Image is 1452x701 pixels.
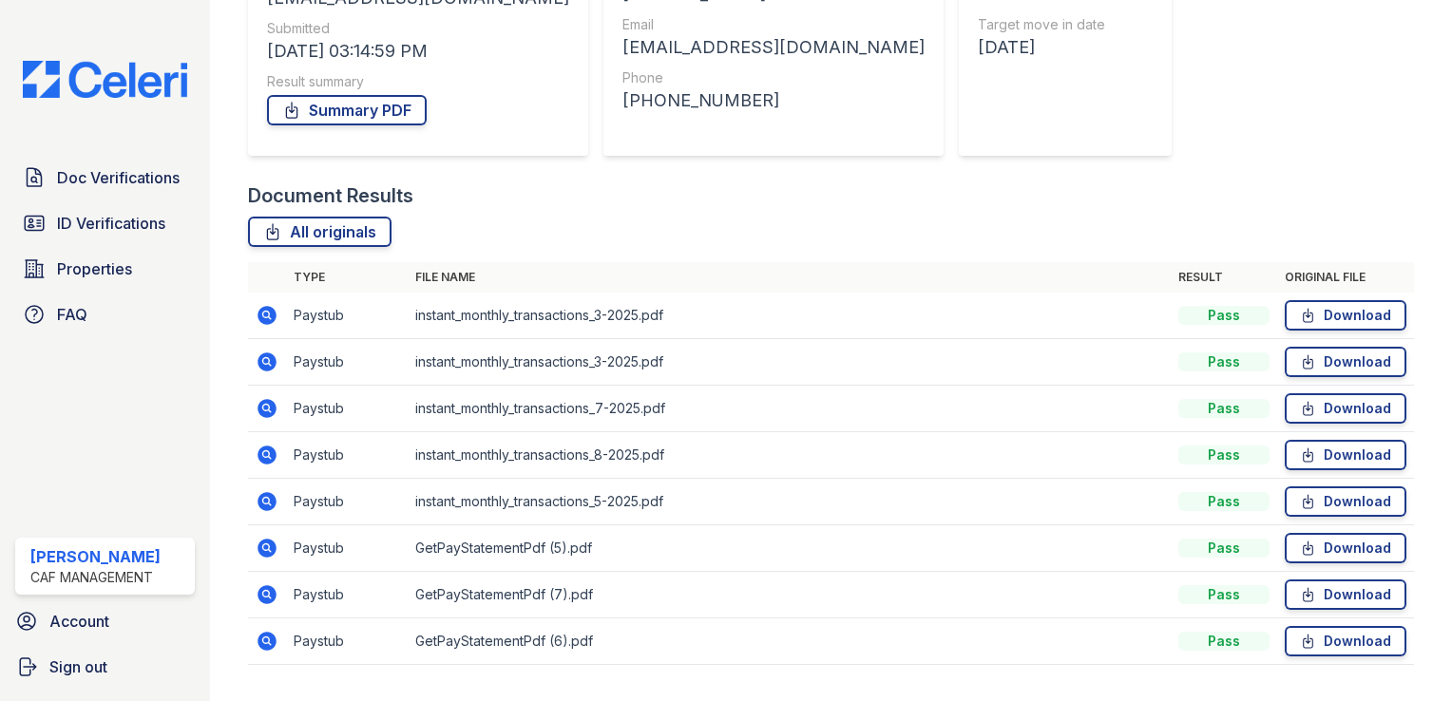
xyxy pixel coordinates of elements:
[286,525,408,572] td: Paystub
[15,250,195,288] a: Properties
[267,72,569,91] div: Result summary
[286,262,408,293] th: Type
[15,295,195,333] a: FAQ
[267,38,569,65] div: [DATE] 03:14:59 PM
[622,87,925,114] div: [PHONE_NUMBER]
[408,386,1171,432] td: instant_monthly_transactions_7-2025.pdf
[1171,262,1277,293] th: Result
[408,432,1171,479] td: instant_monthly_transactions_8-2025.pdf
[267,95,427,125] a: Summary PDF
[1285,626,1406,656] a: Download
[57,257,132,280] span: Properties
[15,204,195,242] a: ID Verifications
[286,386,408,432] td: Paystub
[15,159,195,197] a: Doc Verifications
[8,648,202,686] a: Sign out
[1178,352,1270,371] div: Pass
[408,479,1171,525] td: instant_monthly_transactions_5-2025.pdf
[286,618,408,665] td: Paystub
[622,68,925,87] div: Phone
[57,212,165,235] span: ID Verifications
[408,339,1171,386] td: instant_monthly_transactions_3-2025.pdf
[408,293,1171,339] td: instant_monthly_transactions_3-2025.pdf
[49,610,109,633] span: Account
[30,568,161,587] div: CAF Management
[1178,539,1270,558] div: Pass
[978,15,1105,34] div: Target move in date
[1285,393,1406,424] a: Download
[1178,632,1270,651] div: Pass
[1285,300,1406,331] a: Download
[978,34,1105,61] div: [DATE]
[1277,262,1414,293] th: Original file
[49,655,107,678] span: Sign out
[1178,445,1270,464] div: Pass
[408,572,1171,618] td: GetPayStatementPdf (7).pdf
[8,602,202,640] a: Account
[1285,347,1406,377] a: Download
[286,339,408,386] td: Paystub
[1178,399,1270,418] div: Pass
[286,479,408,525] td: Paystub
[1285,486,1406,517] a: Download
[8,61,202,98] img: CE_Logo_Blue-a8612792a0a2168367f1c8372b55b34899dd931a85d93a1a3d3e32e68fde9ad4.png
[1178,585,1270,604] div: Pass
[1285,579,1406,610] a: Download
[1285,533,1406,563] a: Download
[267,19,569,38] div: Submitted
[248,217,392,247] a: All originals
[1285,440,1406,470] a: Download
[408,618,1171,665] td: GetPayStatementPdf (6).pdf
[622,15,925,34] div: Email
[286,572,408,618] td: Paystub
[286,293,408,339] td: Paystub
[248,182,413,209] div: Document Results
[622,34,925,61] div: [EMAIL_ADDRESS][DOMAIN_NAME]
[57,303,87,326] span: FAQ
[1178,492,1270,511] div: Pass
[57,166,180,189] span: Doc Verifications
[408,525,1171,572] td: GetPayStatementPdf (5).pdf
[1178,306,1270,325] div: Pass
[286,432,408,479] td: Paystub
[30,545,161,568] div: [PERSON_NAME]
[408,262,1171,293] th: File name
